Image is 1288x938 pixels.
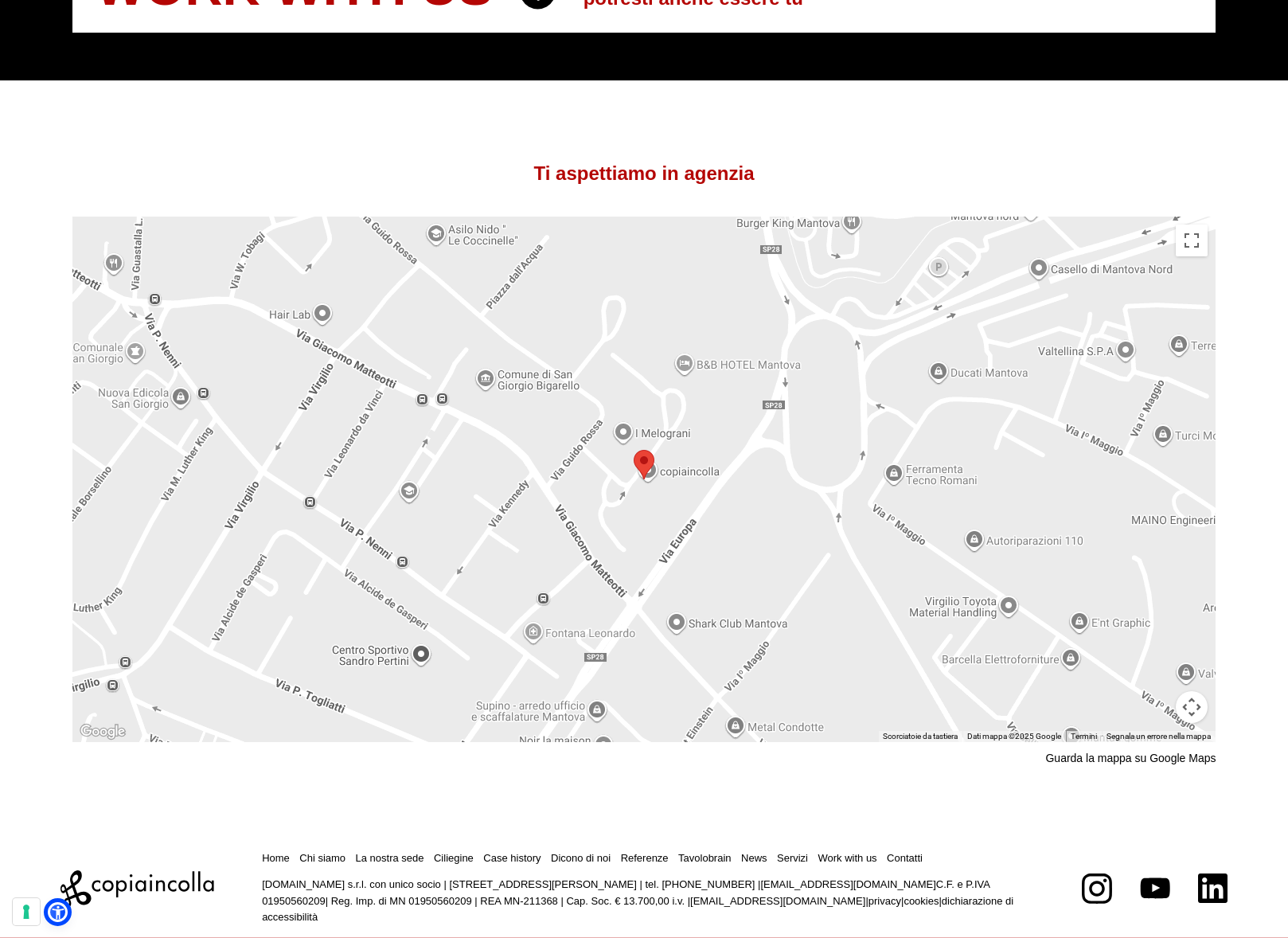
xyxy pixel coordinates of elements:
[76,721,129,742] img: Google
[76,721,129,742] a: Visualizza questa zona in Google Maps (in una nuova finestra)
[967,732,1061,741] span: Dati mappa ©2025 Google
[1107,732,1211,741] a: Segnala un errore nella mappa
[1176,225,1208,256] button: Attiva/disattiva vista schermo intero
[678,852,732,864] a: Tavolobrain
[883,731,958,742] button: Scorciatoie da tastiera
[621,852,669,864] a: Referenze
[690,895,865,907] a: [EMAIL_ADDRESS][DOMAIN_NAME]
[760,878,935,890] a: [EMAIL_ADDRESS][DOMAIN_NAME]
[72,160,1216,187] h5: Ti aspettiamo in agenzia
[262,852,290,864] a: Home
[818,852,876,864] a: Work with us
[1176,691,1208,723] button: Controlli di visualizzazione della mappa
[904,895,939,907] a: cookies
[434,852,474,864] a: Ciliegine
[299,852,345,864] a: Chi siamo
[1045,750,1216,767] a: Guarda la mappa su Google Maps
[262,877,1034,926] p: [DOMAIN_NAME] s.r.l. con unico socio | [STREET_ADDRESS][PERSON_NAME] | tel. [PHONE_NUMBER] | C.F....
[741,852,767,864] a: News
[13,898,40,925] button: Le tue preferenze relative al consenso per le tecnologie di tracciamento
[868,895,901,907] a: privacy
[1071,732,1097,741] a: Termini (si apre in una nuova scheda)
[887,852,923,864] a: Contatti
[551,852,611,864] a: Dicono di noi
[356,852,424,864] a: La nostra sede
[777,852,808,864] a: Servizi
[483,852,541,864] a: Case history
[48,902,68,922] a: Open Accessibility Menu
